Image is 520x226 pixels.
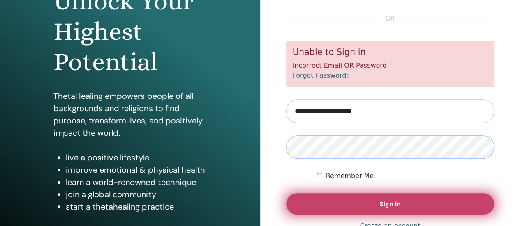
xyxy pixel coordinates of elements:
span: Sign In [379,200,401,208]
li: live a positive lifestyle [66,151,206,164]
li: join a global community [66,188,206,201]
a: Forgot Password? [293,71,350,79]
label: Remember Me [326,171,374,181]
p: ThetaHealing empowers people of all backgrounds and religions to find purpose, transform lives, a... [53,90,206,139]
li: start a thetahealing practice [66,201,206,213]
div: Incorrect Email OR Password [286,41,495,87]
div: Keep me authenticated indefinitely or until I manually logout [317,171,494,181]
button: Sign In [286,193,495,215]
li: learn a world-renowned technique [66,176,206,188]
span: or [381,14,399,23]
h5: Unable to Sign in [293,47,488,57]
li: improve emotional & physical health [66,164,206,176]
